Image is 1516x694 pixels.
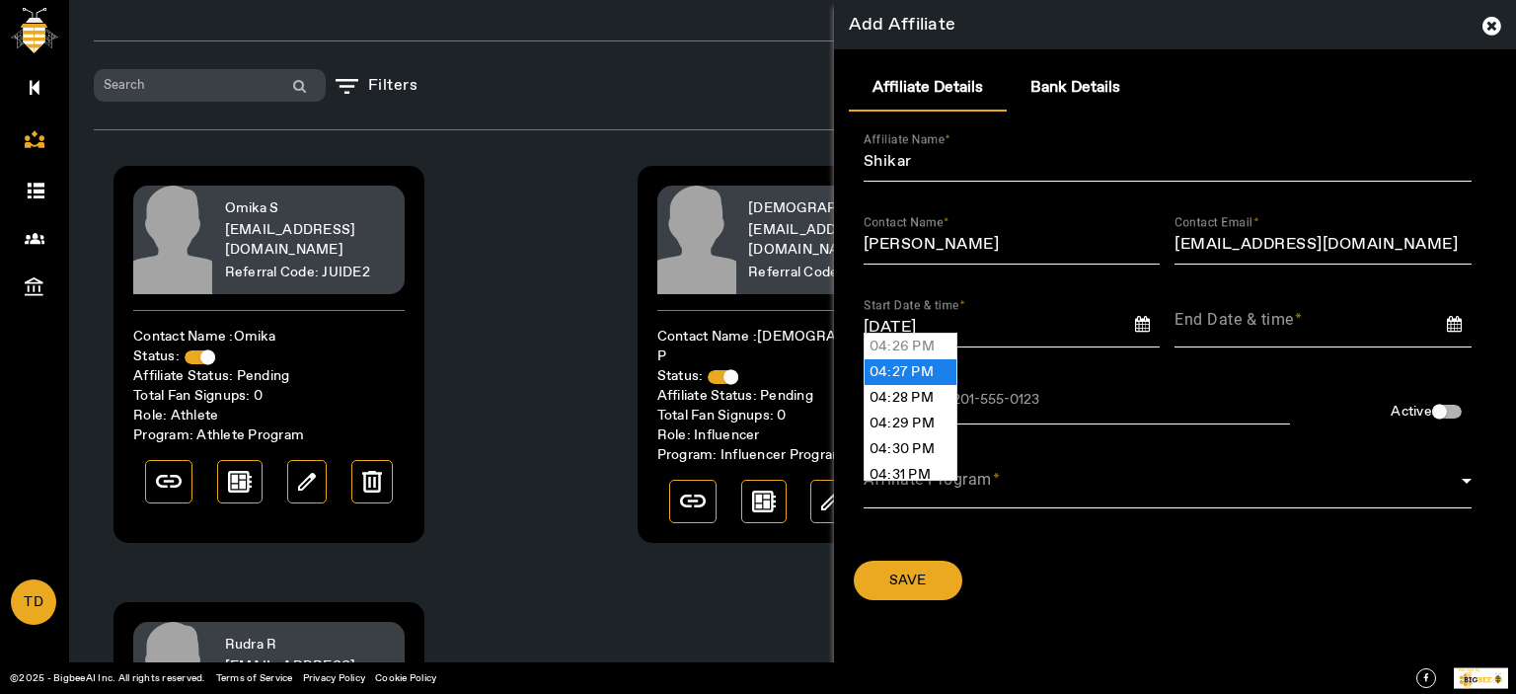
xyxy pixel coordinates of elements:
div: Contact Name : [133,327,405,347]
button: Save [854,561,962,600]
div: Program: Athlete Program [133,425,405,445]
img: default.svg [133,186,212,294]
li: 04:29 PM [865,411,956,436]
span: Bank Details [1030,80,1120,96]
span: Omika [234,328,275,346]
span: [DEMOGRAPHIC_DATA] [748,199,911,217]
img: link.svg [680,495,706,507]
span: Rudra R [225,636,277,654]
img: delete.svg [362,471,382,493]
li: 04:28 PM [865,385,956,411]
span: [DEMOGRAPHIC_DATA] P [657,328,920,365]
img: empty_dashboard.svg [752,491,776,512]
div: Referral Code: GAI8IW [748,263,919,282]
input: Search [94,69,326,102]
div: Program: Influencer Program [657,445,929,465]
div: Total Fan Signups: 0 [133,386,405,406]
div: Role: athlete [133,406,405,425]
mat-label: Affiliate Name [864,132,945,146]
li: 04:31 PM [865,462,956,488]
mat-label: Start Date & time [864,298,958,312]
li: 04:27 PM [865,359,956,385]
div: Referral Code: JUIDE2 [225,263,396,282]
mat-label: Contact Name [864,215,943,229]
div: Affiliate Status: Pending [657,386,929,406]
span: Omika S [225,199,279,217]
a: Cookie Policy [375,671,436,685]
tspan: r [1469,667,1471,672]
mat-label: Contact Email [1175,215,1252,229]
img: filter_list.svg [336,79,358,94]
div: Active [1300,375,1486,452]
img: edit.svg [298,473,316,491]
li: 04:30 PM [865,436,956,462]
span: [EMAIL_ADDRESS][DOMAIN_NAME] [225,221,356,259]
img: bigbee-logo.png [11,8,58,53]
span: Save [889,571,926,590]
tspan: owe [1461,667,1469,672]
div: Status: [657,366,929,386]
div: Affiliate Status: Pending [133,366,405,386]
img: default.svg [657,186,736,294]
span: Affiliate Details [872,80,983,96]
img: empty_dashboard.svg [228,471,252,493]
img: edit.svg [821,493,839,510]
div: Total Fan Signups: 0 [657,406,929,425]
tspan: ed By [1470,667,1480,672]
span: TD [13,581,54,624]
div: Role: influencer [657,425,929,445]
div: Status: [133,347,405,366]
tspan: P [1459,667,1462,672]
li: 04:26 PM [865,334,956,359]
input: 201-555-0123 [864,393,1137,409]
a: ©2025 - BigbeeAI Inc. All rights reserved. [10,671,206,685]
span: Filters [368,75,418,96]
span: Add Affiliate [849,13,955,37]
a: TD [11,579,56,625]
span: [EMAIL_ADDRESS][DOMAIN_NAME] [748,221,879,259]
a: Privacy Policy [303,671,366,685]
div: Contact Name : [657,327,929,366]
img: link.svg [156,475,182,488]
a: Terms of Service [216,671,293,685]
